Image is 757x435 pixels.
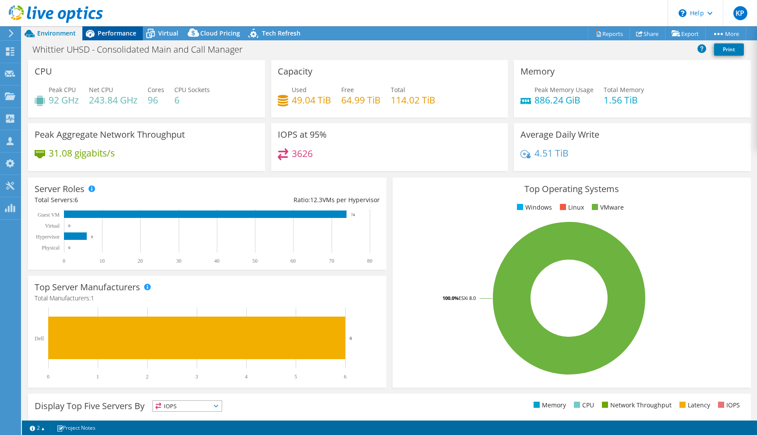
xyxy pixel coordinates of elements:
[520,67,555,76] h3: Memory
[534,86,594,94] span: Peak Memory Usage
[68,224,71,228] text: 0
[37,29,76,37] span: Environment
[50,422,102,433] a: Project Notes
[63,258,65,264] text: 0
[558,203,584,212] li: Linux
[733,6,747,20] span: KP
[442,295,459,301] tspan: 100.0%
[677,400,710,410] li: Latency
[35,282,140,292] h3: Top Server Manufacturers
[367,258,372,264] text: 80
[572,400,594,410] li: CPU
[24,422,51,433] a: 2
[174,86,210,94] span: CPU Sockets
[294,374,297,380] text: 5
[195,374,198,380] text: 3
[207,195,380,205] div: Ratio: VMs per Hypervisor
[252,258,258,264] text: 50
[200,29,240,37] span: Cloud Pricing
[399,184,744,194] h3: Top Operating Systems
[148,95,164,105] h4: 96
[42,245,60,251] text: Physical
[91,235,93,239] text: 6
[344,374,347,380] text: 6
[174,95,210,105] h4: 6
[49,95,79,105] h4: 92 GHz
[35,67,52,76] h3: CPU
[679,9,686,17] svg: \n
[35,195,207,205] div: Total Servers:
[45,223,60,229] text: Virtual
[262,29,301,37] span: Tech Refresh
[604,95,644,105] h4: 1.56 TiB
[391,86,405,94] span: Total
[138,258,143,264] text: 20
[590,203,624,212] li: VMware
[588,27,630,40] a: Reports
[96,374,99,380] text: 1
[38,212,60,218] text: Guest VM
[214,258,219,264] text: 40
[49,86,76,94] span: Peak CPU
[89,86,113,94] span: Net CPU
[292,95,331,105] h4: 49.04 TiB
[665,27,706,40] a: Export
[99,258,105,264] text: 10
[153,401,222,411] span: IOPS
[146,374,149,380] text: 2
[74,196,78,204] span: 6
[705,27,746,40] a: More
[520,130,599,139] h3: Average Daily Write
[531,400,566,410] li: Memory
[35,184,85,194] h3: Server Roles
[278,67,312,76] h3: Capacity
[716,400,740,410] li: IOPS
[310,196,322,204] span: 12.3
[515,203,552,212] li: Windows
[459,295,476,301] tspan: ESXi 8.0
[292,149,313,158] h4: 3626
[600,400,672,410] li: Network Throughput
[604,86,644,94] span: Total Memory
[47,374,50,380] text: 0
[534,95,594,105] h4: 886.24 GiB
[68,246,71,250] text: 0
[89,95,138,105] h4: 243.84 GHz
[534,148,569,158] h4: 4.51 TiB
[630,27,665,40] a: Share
[292,86,307,94] span: Used
[91,294,94,302] span: 1
[49,148,115,158] h4: 31.08 gigabits/s
[28,45,256,54] h1: Whittier UHSD - Consolidated Main and Call Manager
[245,374,248,380] text: 4
[278,130,327,139] h3: IOPS at 95%
[341,86,354,94] span: Free
[158,29,178,37] span: Virtual
[341,95,381,105] h4: 64.99 TiB
[35,335,44,342] text: Dell
[176,258,181,264] text: 30
[35,293,380,303] h4: Total Manufacturers:
[351,213,355,217] text: 74
[36,234,60,240] text: Hypervisor
[391,95,435,105] h4: 114.02 TiB
[714,43,744,56] a: Print
[350,335,352,341] text: 6
[290,258,296,264] text: 60
[98,29,136,37] span: Performance
[35,130,185,139] h3: Peak Aggregate Network Throughput
[329,258,334,264] text: 70
[148,86,164,94] span: Cores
